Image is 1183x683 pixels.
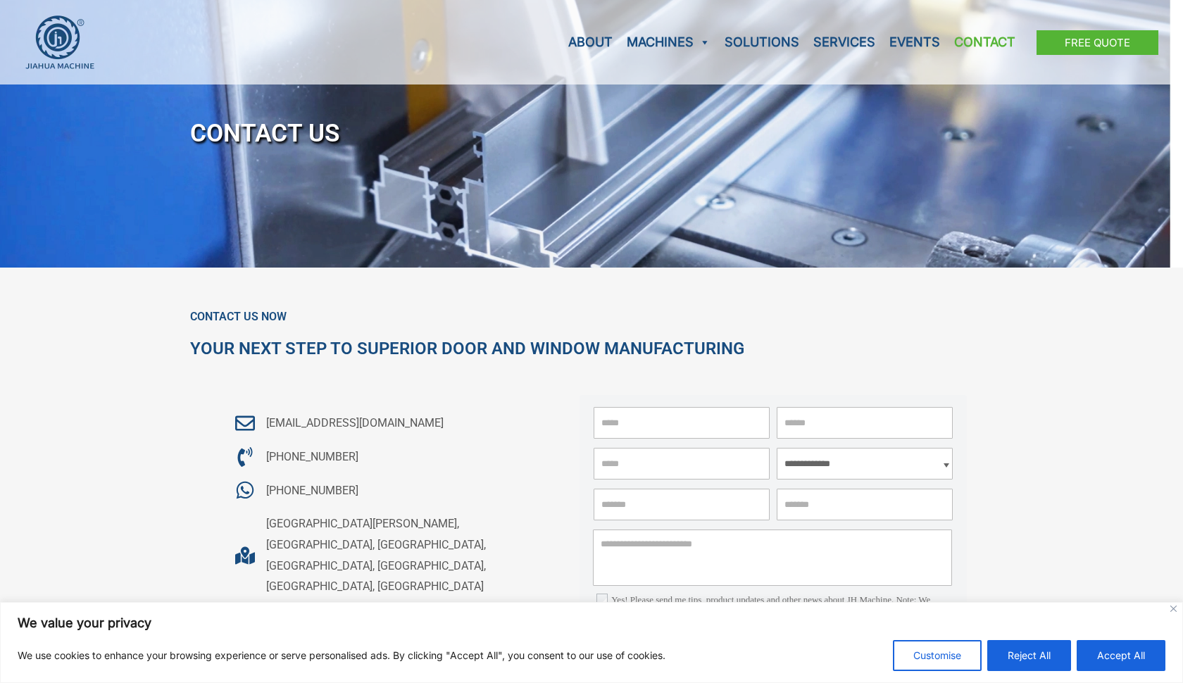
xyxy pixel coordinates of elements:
span: [EMAIL_ADDRESS][DOMAIN_NAME] [263,413,444,434]
img: JH Aluminium Window & Door Processing Machines [25,15,95,70]
select: *Machine Type [777,448,953,480]
button: Reject All [987,640,1071,671]
input: Yes! Please send me tips, product updates and other news about JH Machine. Note: We treat your da... [597,594,608,605]
textarea: Please enter message here [594,530,953,586]
button: Customise [893,640,982,671]
h1: CONTACT US [190,111,993,156]
span: [PHONE_NUMBER] [263,446,358,468]
h6: Contact Us Now [190,310,993,324]
p: We value your privacy [18,615,1165,632]
button: Accept All [1077,640,1165,671]
h2: Your Next Step to Superior Door and Window Manufacturing [190,338,993,360]
input: *Email [777,407,953,439]
input: *Name [594,407,770,439]
span: [PHONE_NUMBER] [263,480,358,501]
img: Close [1170,606,1177,612]
input: Company [594,489,770,520]
a: [EMAIL_ADDRESS][DOMAIN_NAME] [232,413,531,434]
p: We use cookies to enhance your browsing experience or serve personalised ads. By clicking "Accept... [18,647,665,664]
span: [GEOGRAPHIC_DATA][PERSON_NAME], [GEOGRAPHIC_DATA], [GEOGRAPHIC_DATA], [GEOGRAPHIC_DATA], [GEOGRAP... [263,513,531,597]
a: [PHONE_NUMBER] [232,480,531,501]
input: Phone [594,448,770,480]
a: [PHONE_NUMBER] [232,446,531,468]
input: Country [777,489,953,520]
label: Yes! Please send me tips, product updates and other news about JH Machine. Note: We treat your da... [597,594,942,628]
a: Free Quote [1037,30,1158,55]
